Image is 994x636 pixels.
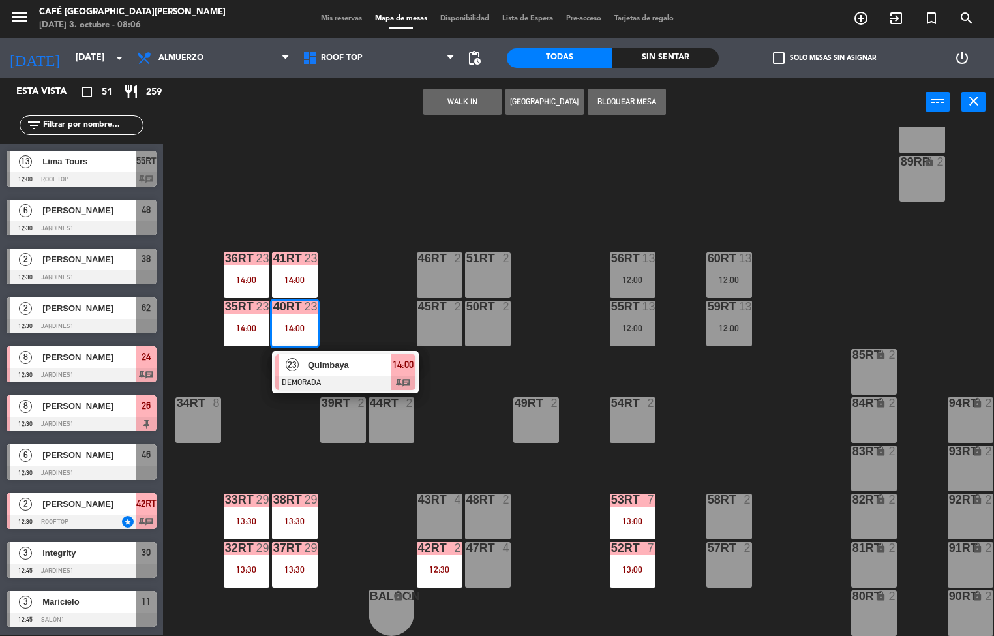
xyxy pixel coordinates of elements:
[888,349,896,361] div: 2
[642,301,655,312] div: 13
[225,494,226,506] div: 33rt
[256,301,269,312] div: 23
[393,357,414,372] span: 14:00
[466,252,467,264] div: 51RT
[417,565,462,574] div: 12:30
[321,53,363,63] span: Roof Top
[502,252,510,264] div: 2
[224,324,269,333] div: 14:00
[954,50,970,66] i: power_settings_new
[888,446,896,457] div: 2
[888,494,896,506] div: 2
[875,397,886,408] i: lock
[19,155,32,168] span: 13
[888,397,896,409] div: 2
[272,517,318,526] div: 13:30
[142,398,151,414] span: 26
[738,252,751,264] div: 13
[972,590,983,601] i: lock
[369,15,434,22] span: Mapa de mesas
[273,301,274,312] div: 40RT
[10,7,29,27] i: menu
[42,301,136,315] span: [PERSON_NAME]
[985,590,993,602] div: 2
[225,542,226,554] div: 32rt
[102,85,112,100] span: 51
[19,498,32,511] span: 2
[773,52,876,64] label: Solo mesas sin asignar
[308,358,391,372] span: Quimbaya
[142,545,151,560] span: 30
[611,542,612,554] div: 52RT
[949,397,950,409] div: 94RT
[286,358,299,371] span: 23
[142,447,151,462] span: 46
[505,89,584,115] button: [GEOGRAPHIC_DATA]
[42,155,136,168] span: Lima Tours
[647,542,655,554] div: 7
[19,253,32,266] span: 2
[213,397,220,409] div: 8
[610,565,655,574] div: 13:00
[550,397,558,409] div: 2
[502,301,510,312] div: 2
[610,324,655,333] div: 12:00
[985,494,993,506] div: 2
[423,89,502,115] button: WALK IN
[19,351,32,364] span: 8
[273,542,274,554] div: 37rt
[875,446,886,457] i: lock
[42,595,136,609] span: Maricielo
[853,10,869,26] i: add_circle_outline
[39,6,226,19] div: Café [GEOGRAPHIC_DATA][PERSON_NAME]
[507,48,612,68] div: Todas
[611,301,612,312] div: 55RT
[19,596,32,609] span: 3
[926,92,950,112] button: power_input
[418,301,419,312] div: 45RT
[19,547,32,560] span: 3
[418,494,419,506] div: 43RT
[434,15,496,22] span: Disponibilidad
[875,542,886,553] i: lock
[959,10,974,26] i: search
[42,546,136,560] span: Integrity
[454,252,462,264] div: 2
[272,275,318,284] div: 14:00
[924,10,939,26] i: turned_in_not
[19,204,32,217] span: 6
[875,494,886,505] i: lock
[314,15,369,22] span: Mis reservas
[744,542,751,554] div: 2
[608,15,680,22] span: Tarjetas de regalo
[224,565,269,574] div: 13:30
[158,53,203,63] span: Almuerzo
[136,496,157,511] span: 42RT
[466,301,467,312] div: 50RT
[875,590,886,601] i: lock
[142,300,151,316] span: 62
[466,494,467,506] div: 48RT
[502,494,510,506] div: 2
[42,252,136,266] span: [PERSON_NAME]
[142,251,151,267] span: 38
[611,252,612,264] div: 56RT
[610,275,655,284] div: 12:00
[142,349,151,365] span: 24
[966,93,982,109] i: close
[112,50,127,66] i: arrow_drop_down
[888,542,896,554] div: 2
[304,494,317,506] div: 29
[272,565,318,574] div: 13:30
[738,301,751,312] div: 13
[612,48,718,68] div: Sin sentar
[224,275,269,284] div: 14:00
[961,92,986,112] button: close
